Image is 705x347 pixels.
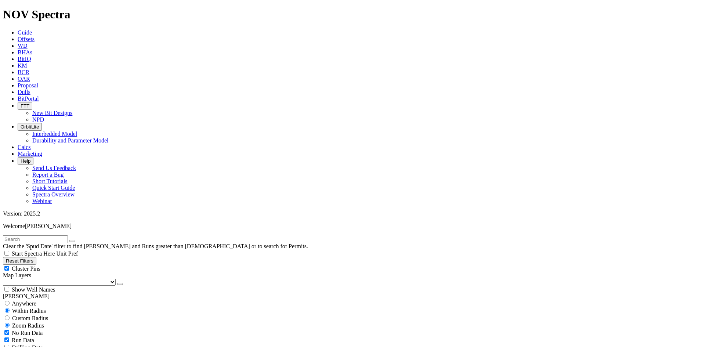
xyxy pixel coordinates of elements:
[18,49,32,55] a: BHAs
[32,171,64,178] a: Report a Bug
[3,223,702,229] p: Welcome
[12,265,40,272] span: Cluster Pins
[12,330,43,336] span: No Run Data
[4,251,9,256] input: Start Spectra Here
[18,43,28,49] a: WD
[3,210,702,217] div: Version: 2025.2
[18,62,27,69] a: KM
[3,243,308,249] span: Clear the 'Spud Date' filter to find [PERSON_NAME] and Runs greater than [DEMOGRAPHIC_DATA] or to...
[18,102,32,110] button: FTT
[18,56,31,62] a: BitIQ
[18,82,38,88] a: Proposal
[12,250,55,257] span: Start Spectra Here
[3,257,36,265] button: Reset Filters
[18,36,35,42] a: Offsets
[3,272,31,278] span: Map Layers
[18,157,33,165] button: Help
[32,110,72,116] a: New Bit Designs
[21,158,30,164] span: Help
[32,191,75,198] a: Spectra Overview
[32,178,68,184] a: Short Tutorials
[3,8,702,21] h1: NOV Spectra
[12,322,44,329] span: Zoom Radius
[12,286,55,293] span: Show Well Names
[21,124,39,130] span: OrbitLite
[32,198,52,204] a: Webinar
[12,300,36,307] span: Anywhere
[32,165,76,171] a: Send Us Feedback
[12,308,46,314] span: Within Radius
[18,151,42,157] a: Marketing
[18,123,42,131] button: OrbitLite
[21,103,29,109] span: FTT
[25,223,72,229] span: [PERSON_NAME]
[56,250,78,257] span: Unit Pref
[18,89,30,95] a: Dulls
[12,337,34,343] span: Run Data
[32,137,109,144] a: Durability and Parameter Model
[3,293,702,300] div: [PERSON_NAME]
[18,76,30,82] a: OAR
[12,315,48,321] span: Custom Radius
[32,131,77,137] a: Interbedded Model
[18,29,32,36] a: Guide
[18,144,31,150] a: Calcs
[32,116,44,123] a: NPD
[3,235,68,243] input: Search
[18,69,29,75] a: BCR
[32,185,75,191] a: Quick Start Guide
[18,95,39,102] a: BitPortal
